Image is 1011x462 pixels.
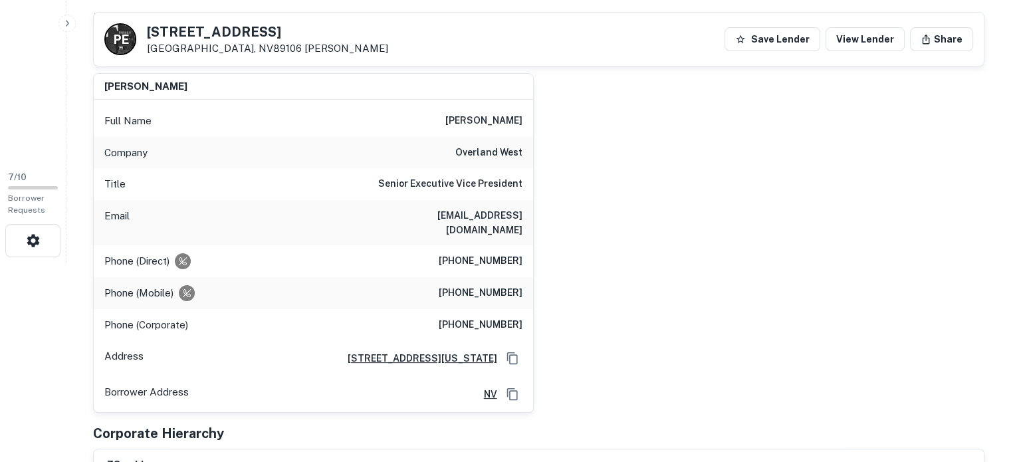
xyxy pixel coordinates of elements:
[104,176,126,192] p: Title
[104,317,188,333] p: Phone (Corporate)
[147,43,388,55] p: [GEOGRAPHIC_DATA], NV89106
[104,79,187,94] h6: [PERSON_NAME]
[363,208,522,237] h6: [EMAIL_ADDRESS][DOMAIN_NAME]
[104,145,148,161] p: Company
[104,285,173,301] p: Phone (Mobile)
[104,384,189,404] p: Borrower Address
[826,27,905,51] a: View Lender
[473,387,497,402] a: NV
[114,31,128,49] p: P E
[503,384,522,404] button: Copy Address
[945,356,1011,419] iframe: Chat Widget
[8,193,45,215] span: Borrower Requests
[8,172,27,182] span: 7 / 10
[503,348,522,368] button: Copy Address
[93,423,224,443] h5: Corporate Hierarchy
[104,253,169,269] p: Phone (Direct)
[439,253,522,269] h6: [PHONE_NUMBER]
[725,27,820,51] button: Save Lender
[910,27,973,51] button: Share
[104,348,144,368] p: Address
[104,23,136,55] a: P E
[337,351,497,366] a: [STREET_ADDRESS][US_STATE]
[179,285,195,301] div: Requests to not be contacted at this number
[455,145,522,161] h6: overland west
[439,317,522,333] h6: [PHONE_NUMBER]
[104,113,152,129] p: Full Name
[304,43,388,54] a: [PERSON_NAME]
[104,208,130,237] p: Email
[175,253,191,269] div: Requests to not be contacted at this number
[445,113,522,129] h6: [PERSON_NAME]
[93,7,196,31] h4: Buyer Details
[147,25,388,39] h5: [STREET_ADDRESS]
[439,285,522,301] h6: [PHONE_NUMBER]
[378,176,522,192] h6: Senior Executive Vice President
